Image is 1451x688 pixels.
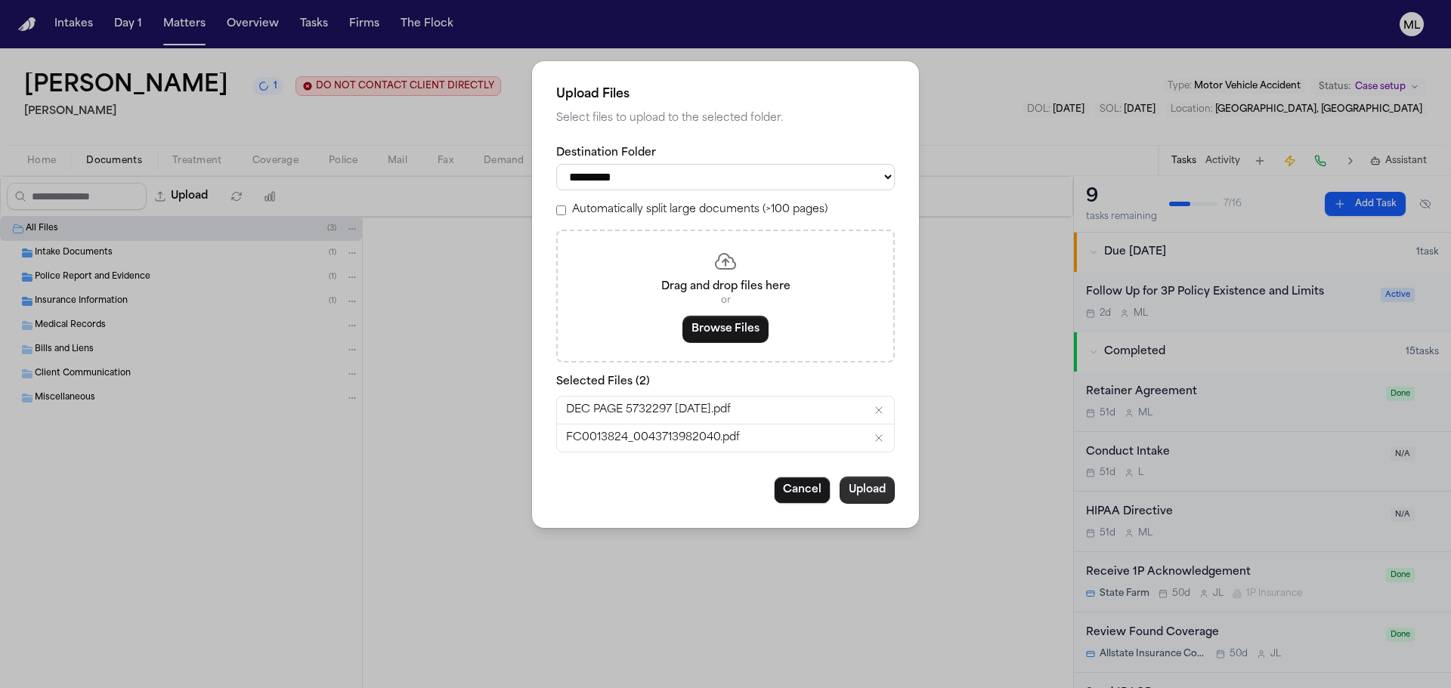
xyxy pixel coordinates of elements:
h2: Upload Files [556,85,895,103]
span: DEC PAGE 5732297 [DATE].pdf [566,403,731,418]
p: Select files to upload to the selected folder. [556,110,895,128]
button: Upload [840,477,895,504]
p: or [576,295,875,307]
label: Automatically split large documents (>100 pages) [572,202,828,218]
button: Remove FC0013824_0043713982040.pdf [873,432,885,444]
button: Browse Files [682,316,769,343]
p: Drag and drop files here [576,279,875,295]
span: FC0013824_0043713982040.pdf [566,430,740,446]
p: Selected Files ( 2 ) [556,375,895,390]
label: Destination Folder [556,146,895,161]
button: Cancel [774,477,831,504]
button: Remove DEC PAGE 5732297 2021-12-04.pdf [873,404,885,416]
